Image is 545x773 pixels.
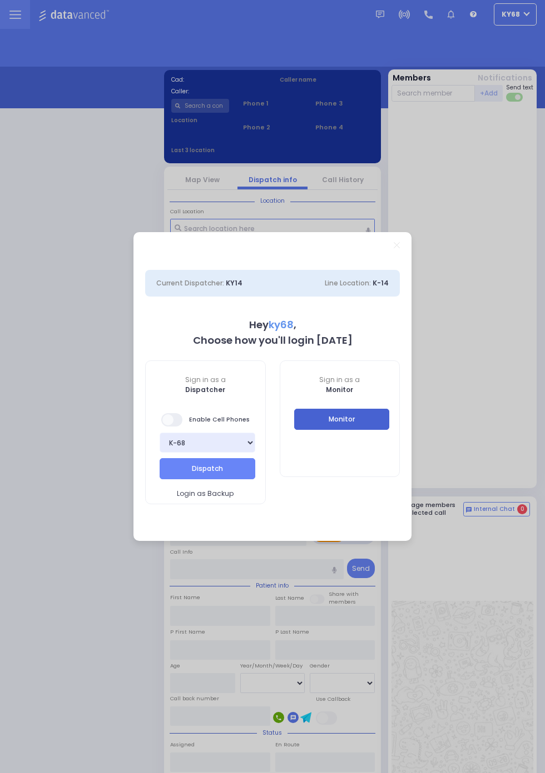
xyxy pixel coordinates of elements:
span: Login as Backup [177,489,234,499]
span: ky68 [269,318,294,332]
span: Enable Cell Phones [161,412,250,428]
button: Monitor [294,409,390,430]
button: Dispatch [160,458,255,479]
span: Sign in as a [146,375,265,385]
b: Monitor [326,385,353,394]
b: Choose how you'll login [DATE] [193,333,353,347]
span: K-14 [373,278,389,288]
span: Sign in as a [280,375,400,385]
span: Current Dispatcher: [156,278,224,288]
b: Dispatcher [185,385,225,394]
span: KY14 [226,278,242,288]
a: Close [394,242,400,248]
b: Hey , [249,318,296,332]
span: Line Location: [325,278,371,288]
